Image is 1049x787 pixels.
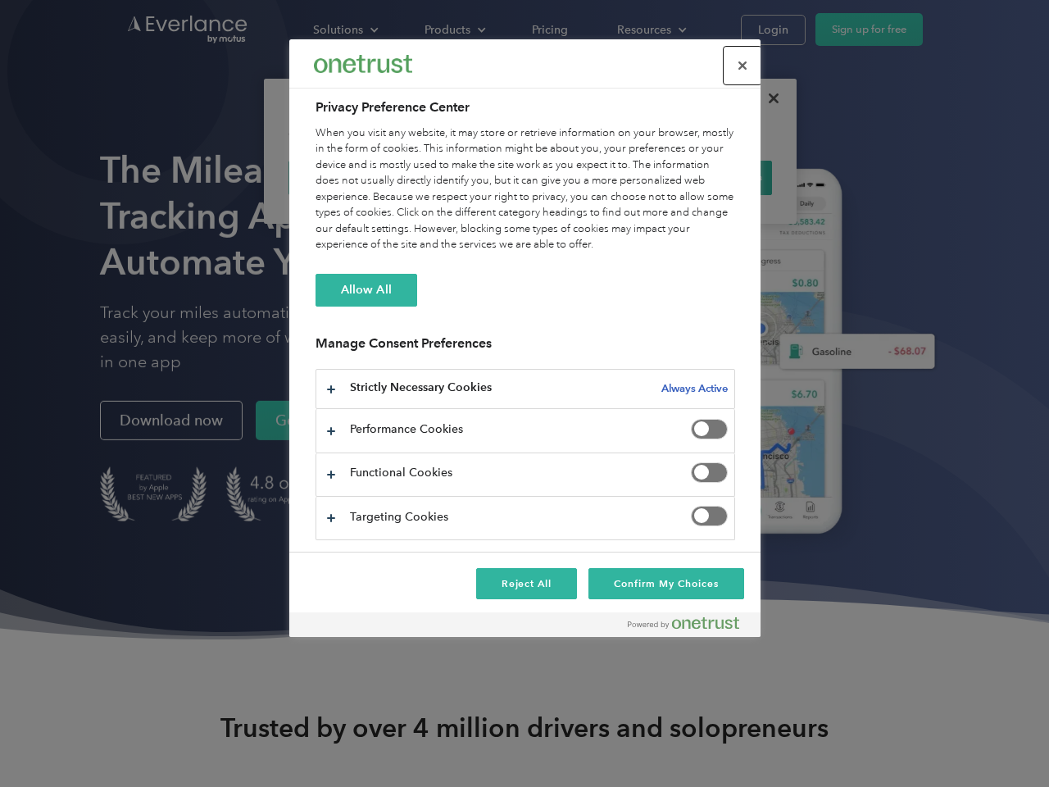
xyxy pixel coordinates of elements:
[588,568,743,599] button: Confirm My Choices
[628,616,739,630] img: Powered by OneTrust Opens in a new Tab
[476,568,578,599] button: Reject All
[316,125,735,253] div: When you visit any website, it may store or retrieve information on your browser, mostly in the f...
[289,39,761,637] div: Preference center
[316,274,417,307] button: Allow All
[314,48,412,80] div: Everlance
[724,48,761,84] button: Close
[316,335,735,361] h3: Manage Consent Preferences
[316,98,735,117] h2: Privacy Preference Center
[314,55,412,72] img: Everlance
[628,616,752,637] a: Powered by OneTrust Opens in a new Tab
[289,39,761,637] div: Privacy Preference Center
